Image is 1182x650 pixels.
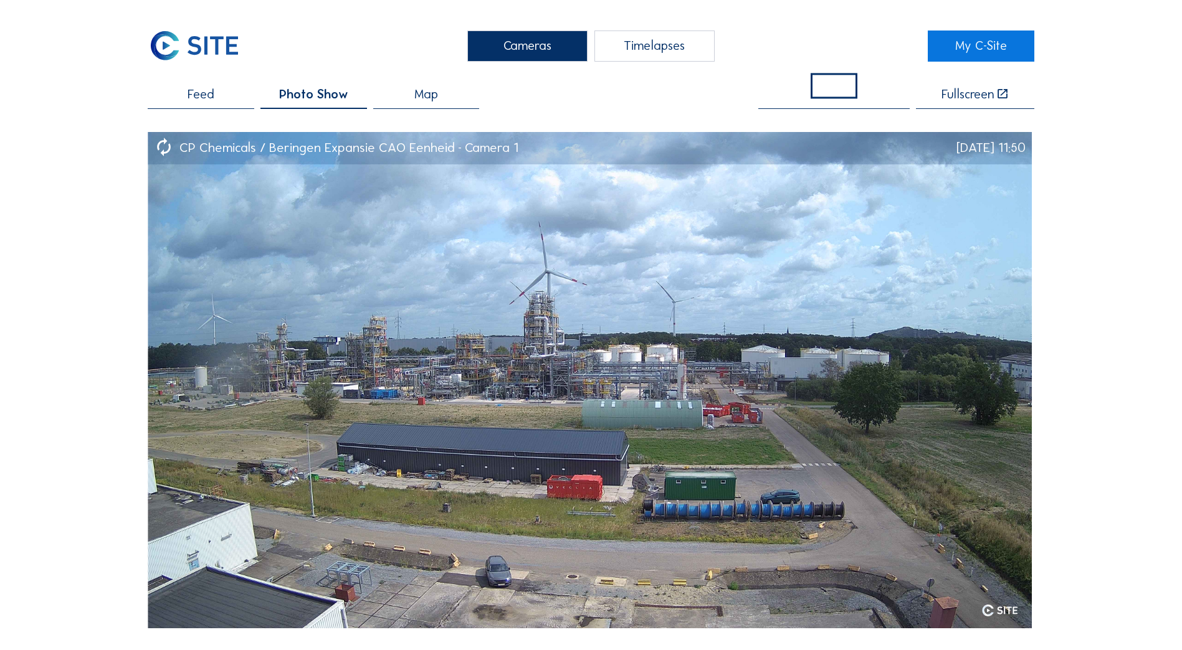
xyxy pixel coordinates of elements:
[941,88,994,100] div: Fullscreen
[279,88,348,100] span: Photo Show
[467,31,588,62] div: Cameras
[465,141,518,154] div: Camera 1
[188,88,214,100] span: Feed
[148,31,241,62] img: C-SITE Logo
[594,31,715,62] div: Timelapses
[956,141,1026,154] div: [DATE] 11:50
[148,132,1032,628] img: Image
[414,88,438,100] span: Map
[982,605,1018,616] img: logo
[148,31,254,62] a: C-SITE Logo
[928,31,1034,62] a: My C-Site
[148,132,1032,628] a: CP Chemicals / Beringen Expansie CAO EenheidCamera 1[DATE] 11:50Imagelogo
[179,141,464,154] div: CP Chemicals / Beringen Expansie CAO Eenheid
